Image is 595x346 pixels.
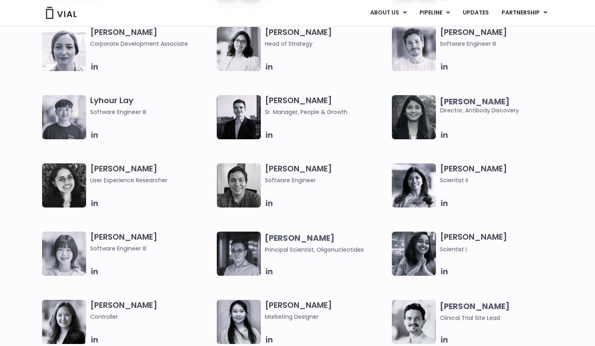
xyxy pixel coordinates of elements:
span: Software Engineer [265,176,388,185]
span: Controller [90,312,213,321]
img: A black and white photo of a man smiling, holding a vial. [217,163,261,208]
img: Headshot of smiling woman named Beatrice [42,27,86,71]
h3: [PERSON_NAME] [90,300,213,321]
a: PIPELINEMenu Toggle [413,6,456,20]
span: Marketing Designer [265,312,388,321]
span: Scientist II [440,176,563,185]
a: ABOUT USMenu Toggle [364,6,413,20]
span: Head of Strategy [265,39,388,48]
img: Image of smiling woman named Aleina [42,300,86,344]
span: Principal Scientist, Oligonucleotides [265,246,364,254]
img: Vial Logo [45,7,77,19]
img: Headshot of smiling woman named Sneha [392,232,436,276]
span: Software Engineer III [440,39,563,48]
span: Sr. Manager, People & Growth [265,108,388,116]
img: Tina [42,232,86,276]
span: Software Engineer III [90,244,213,253]
span: Scientist I [440,245,467,253]
h3: [PERSON_NAME] [265,27,388,48]
span: Software Engineer III [90,108,213,116]
h3: [PERSON_NAME] [90,27,213,48]
b: [PERSON_NAME] [265,232,335,244]
h3: [PERSON_NAME] [265,300,388,321]
span: User Experience Researcher [90,176,213,185]
a: PARTNERSHIPMenu Toggle [495,6,554,20]
b: [PERSON_NAME] [440,301,510,312]
h3: Lyhour Lay [90,95,213,116]
img: Mehtab Bhinder [42,163,86,208]
h3: [PERSON_NAME] [440,232,563,254]
h3: [PERSON_NAME] [90,232,213,253]
img: Image of smiling woman named Pree [217,27,261,71]
h3: [PERSON_NAME] [440,163,563,185]
img: Image of woman named Ritu smiling [392,163,436,208]
h3: [PERSON_NAME] [265,163,388,185]
span: Clinical Trial Site Lead [440,314,500,322]
img: Headshot of smiling of smiling man named Wei-Sheng [217,232,261,276]
img: Headshot of smiling woman named Swati [392,95,436,139]
img: Smiling man named Owen [217,95,261,139]
b: [PERSON_NAME] [440,96,510,107]
a: UPDATES [456,6,495,20]
img: Image of smiling man named Glenn [392,300,436,344]
span: Director, Antibody Discovery [440,97,563,115]
img: Smiling woman named Yousun [217,300,261,344]
img: Ly [42,95,86,139]
h3: [PERSON_NAME] [440,27,563,48]
img: Headshot of smiling man named Fran [392,27,436,71]
h3: [PERSON_NAME] [265,95,388,116]
h3: [PERSON_NAME] [90,163,213,185]
span: Corporate Development Associate [90,39,213,48]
